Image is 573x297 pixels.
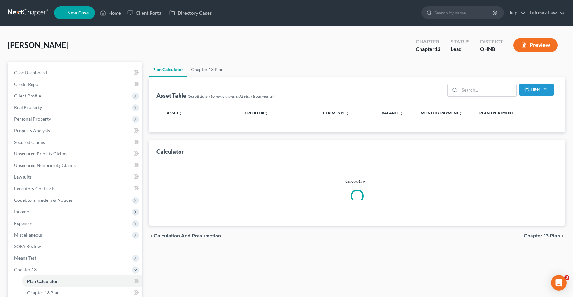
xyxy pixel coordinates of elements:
[459,111,463,115] i: unfold_more
[188,93,274,99] span: (Scroll down to review and add plan treatments)
[14,186,55,191] span: Executory Contracts
[22,275,142,287] a: Plan Calculator
[9,148,142,160] a: Unsecured Priority Claims
[9,67,142,79] a: Case Dashboard
[14,220,32,226] span: Expenses
[346,111,349,115] i: unfold_more
[382,110,403,115] a: Balanceunfold_more
[149,233,154,238] i: chevron_left
[519,84,554,96] button: Filter
[149,62,187,77] a: Plan Calculator
[14,105,42,110] span: Real Property
[14,93,41,98] span: Client Profile
[167,110,182,115] a: Assetunfold_more
[264,111,268,115] i: unfold_more
[400,111,403,115] i: unfold_more
[451,38,470,45] div: Status
[14,209,29,214] span: Income
[14,244,41,249] span: SOFA Review
[9,136,142,148] a: Secured Claims
[124,7,166,19] a: Client Portal
[564,275,569,280] span: 3
[416,38,440,45] div: Chapter
[166,7,215,19] a: Directory Cases
[14,128,50,133] span: Property Analysis
[14,174,32,180] span: Lawsuits
[156,92,274,99] div: Asset Table
[421,110,463,115] a: Monthly Paymentunfold_more
[162,178,552,184] p: Calculating...
[434,7,493,19] input: Search by name...
[9,160,142,171] a: Unsecured Nonpriority Claims
[504,7,526,19] a: Help
[8,40,69,50] span: [PERSON_NAME]
[14,81,42,87] span: Credit Report
[97,7,124,19] a: Home
[14,255,36,261] span: Means Test
[14,162,76,168] span: Unsecured Nonpriority Claims
[14,139,45,145] span: Secured Claims
[459,84,516,96] input: Search...
[480,38,503,45] div: District
[9,241,142,252] a: SOFA Review
[14,116,51,122] span: Personal Property
[323,110,349,115] a: Claim Typeunfold_more
[27,290,60,295] span: Chapter 13 Plan
[27,278,58,284] span: Plan Calculator
[9,171,142,183] a: Lawsuits
[14,267,37,272] span: Chapter 13
[154,233,221,238] span: Calculation and Presumption
[480,45,503,53] div: OHNB
[9,125,142,136] a: Property Analysis
[513,38,558,52] button: Preview
[9,79,142,90] a: Credit Report
[14,151,67,156] span: Unsecured Priority Claims
[474,107,552,119] th: Plan Treatment
[179,111,182,115] i: unfold_more
[524,233,565,238] button: Chapter 13 Plan chevron_right
[416,45,440,53] div: Chapter
[149,233,221,238] button: chevron_left Calculation and Presumption
[14,232,43,237] span: Miscellaneous
[526,7,565,19] a: Fairmax Law
[245,110,268,115] a: Creditorunfold_more
[67,11,89,15] span: New Case
[524,233,560,238] span: Chapter 13 Plan
[560,233,565,238] i: chevron_right
[14,197,73,203] span: Codebtors Insiders & Notices
[187,62,227,77] a: Chapter 13 Plan
[14,70,47,75] span: Case Dashboard
[156,148,184,155] div: Calculator
[435,46,440,52] span: 13
[551,275,567,291] div: Open Intercom Messenger
[451,45,470,53] div: Lead
[9,183,142,194] a: Executory Contracts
